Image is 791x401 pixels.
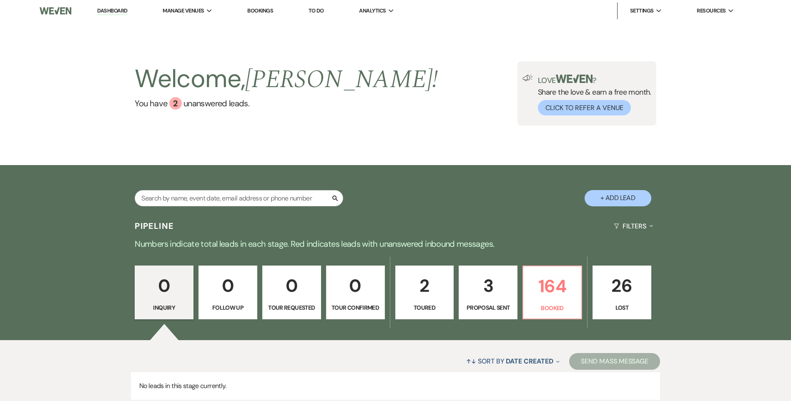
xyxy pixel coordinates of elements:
a: 3Proposal Sent [459,266,517,320]
div: 2 [169,97,182,110]
p: Toured [401,303,449,312]
h3: Pipeline [135,220,174,232]
p: 0 [140,272,188,300]
p: 26 [598,272,646,300]
a: 2Toured [395,266,454,320]
a: To Do [309,7,324,14]
a: 26Lost [593,266,651,320]
p: 0 [268,272,316,300]
img: weven-logo-green.svg [556,75,593,83]
span: Analytics [359,7,386,15]
a: 0Tour Requested [262,266,321,320]
p: 164 [528,272,576,300]
p: Proposal Sent [464,303,512,312]
p: 0 [331,272,379,300]
span: Manage Venues [163,7,204,15]
button: Filters [610,215,656,237]
button: Send Mass Message [569,353,660,370]
p: Inquiry [140,303,188,312]
span: ↑↓ [466,357,476,366]
img: Weven Logo [40,2,71,20]
button: + Add Lead [585,190,651,206]
p: Tour Requested [268,303,316,312]
a: You have 2 unanswered leads. [135,97,438,110]
p: Lost [598,303,646,312]
p: Follow Up [204,303,252,312]
p: Numbers indicate total leads in each stage. Red indicates leads with unanswered inbound messages. [95,237,696,251]
p: Tour Confirmed [331,303,379,312]
span: [PERSON_NAME] ! [245,60,438,99]
a: Dashboard [97,7,127,15]
a: Bookings [247,7,273,14]
p: Love ? [538,75,651,84]
button: Sort By Date Created [463,350,563,372]
img: loud-speaker-illustration.svg [522,75,533,81]
p: 3 [464,272,512,300]
span: Date Created [506,357,553,366]
p: 0 [204,272,252,300]
div: Share the love & earn a free month. [533,75,651,115]
h2: Welcome, [135,61,438,97]
p: 2 [401,272,449,300]
button: Click to Refer a Venue [538,100,631,115]
input: Search by name, event date, email address or phone number [135,190,343,206]
span: Resources [697,7,726,15]
span: Settings [630,7,654,15]
a: 0Follow Up [198,266,257,320]
p: No leads in this stage currently. [131,372,660,400]
a: 0Inquiry [135,266,193,320]
a: 164Booked [522,266,582,320]
p: Booked [528,303,576,313]
a: 0Tour Confirmed [326,266,385,320]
